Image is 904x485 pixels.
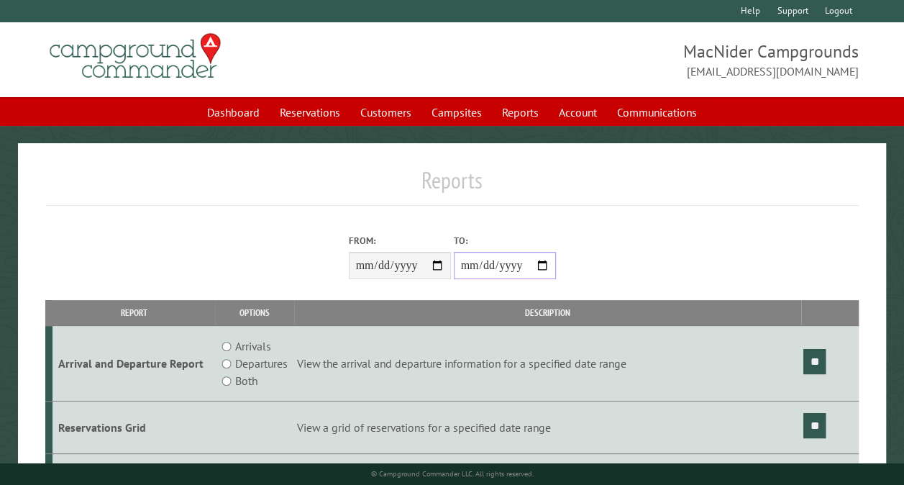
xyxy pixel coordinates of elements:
label: Departures [235,355,288,372]
a: Communications [608,99,706,126]
h1: Reports [45,166,859,206]
th: Report [52,300,216,325]
td: Arrival and Departure Report [52,326,216,402]
a: Customers [352,99,420,126]
td: Reservations Grid [52,402,216,454]
label: From: [349,234,451,248]
label: To: [454,234,556,248]
th: Options [215,300,294,325]
a: Reservations [271,99,349,126]
a: Reports [493,99,547,126]
a: Account [550,99,606,126]
label: Both [235,372,257,389]
a: Dashboard [198,99,268,126]
img: Campground Commander [45,28,225,84]
td: View the arrival and departure information for a specified date range [294,326,801,402]
a: Campsites [423,99,490,126]
label: Arrivals [235,337,271,355]
span: MacNider Campgrounds [EMAIL_ADDRESS][DOMAIN_NAME] [452,40,859,80]
small: © Campground Commander LLC. All rights reserved. [371,469,534,479]
th: Description [294,300,801,325]
td: View a grid of reservations for a specified date range [294,402,801,454]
